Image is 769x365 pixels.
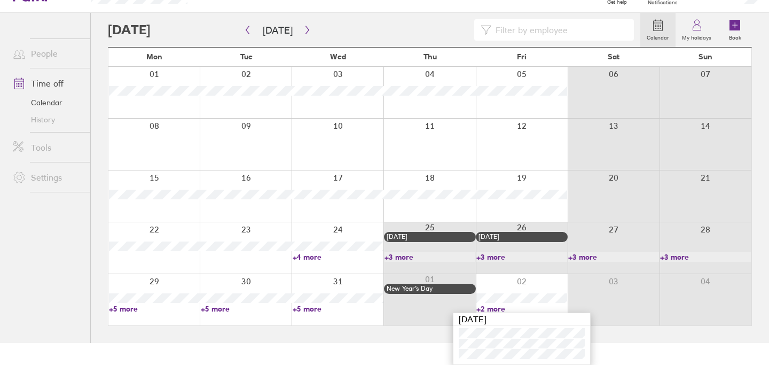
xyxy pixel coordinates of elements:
[146,52,162,61] span: Mon
[718,13,752,47] a: Book
[330,52,346,61] span: Wed
[476,304,567,314] a: +2 more
[517,52,527,61] span: Fri
[4,43,90,64] a: People
[240,52,253,61] span: Tue
[568,252,659,262] a: +3 more
[293,304,383,314] a: +5 more
[453,313,590,325] div: [DATE]
[201,304,292,314] a: +5 more
[4,167,90,188] a: Settings
[660,252,751,262] a: +3 more
[699,52,712,61] span: Sun
[4,73,90,94] a: Time off
[423,52,437,61] span: Thu
[254,21,301,39] button: [DATE]
[676,13,718,47] a: My holidays
[4,94,90,111] a: Calendar
[109,304,200,314] a: +5 more
[491,20,627,40] input: Filter by employee
[640,32,676,41] label: Calendar
[676,32,718,41] label: My holidays
[640,13,676,47] a: Calendar
[4,137,90,158] a: Tools
[476,252,567,262] a: +3 more
[387,285,473,292] div: New Year’s Day
[608,52,619,61] span: Sat
[4,111,90,128] a: History
[384,252,475,262] a: +3 more
[387,233,473,240] div: [DATE]
[478,233,565,240] div: [DATE]
[723,32,748,41] label: Book
[293,252,383,262] a: +4 more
